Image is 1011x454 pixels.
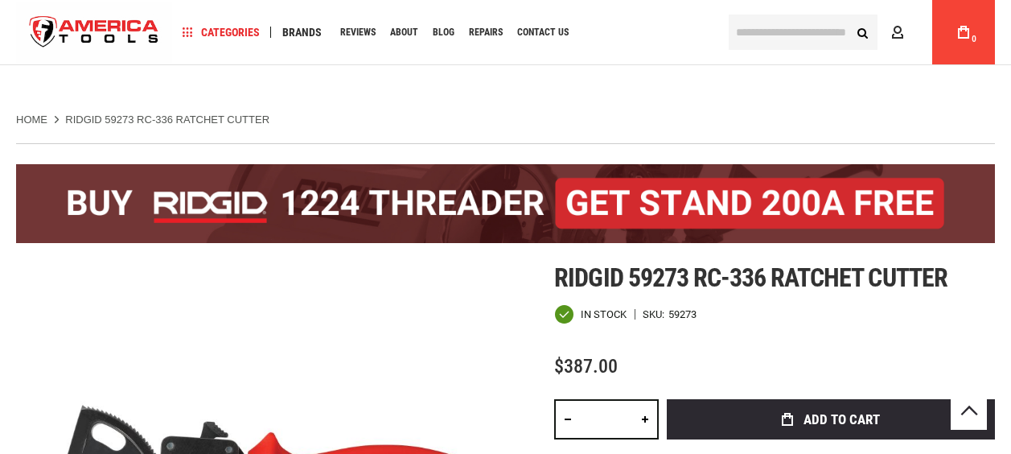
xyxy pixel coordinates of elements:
div: 59273 [668,309,697,320]
a: Home [16,113,47,127]
a: Reviews [333,22,383,43]
span: Add to Cart [803,413,880,427]
span: In stock [581,309,627,320]
img: America Tools [16,2,172,63]
a: Brands [275,22,329,43]
span: Categories [183,27,260,38]
span: 0 [972,35,976,43]
strong: SKU [643,309,668,320]
span: Brands [282,27,322,38]
strong: RIDGID 59273 RC-336 Ratchet Cutter [65,113,269,126]
a: Categories [175,22,267,43]
span: Ridgid 59273 rc-336 ratchet cutter [554,262,947,293]
a: Blog [425,22,462,43]
span: Blog [433,27,454,37]
img: BOGO: Buy the RIDGID® 1224 Threader (26092), get the 92467 200A Stand FREE! [16,164,995,243]
button: Search [847,17,877,47]
a: About [383,22,425,43]
a: Contact Us [510,22,576,43]
span: Repairs [469,27,503,37]
div: Availability [554,304,627,324]
span: About [390,27,418,37]
span: Contact Us [517,27,569,37]
span: $387.00 [554,355,618,378]
a: store logo [16,2,172,63]
a: Repairs [462,22,510,43]
span: Reviews [340,27,376,37]
button: Add to Cart [667,399,995,440]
